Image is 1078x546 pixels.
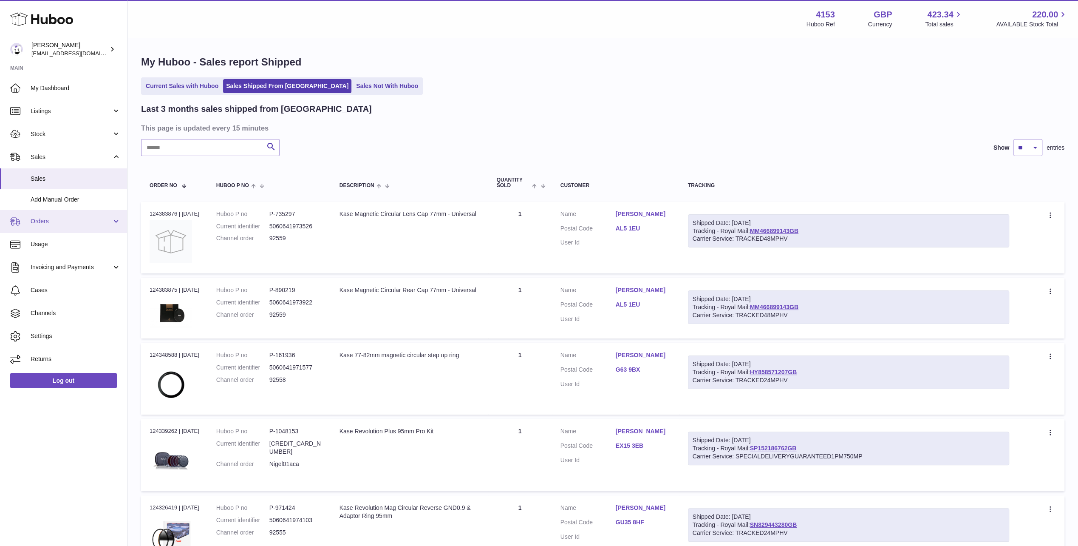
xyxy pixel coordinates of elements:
dt: Huboo P no [216,286,269,294]
a: [PERSON_NAME] [616,351,671,359]
span: Invoicing and Payments [31,263,112,271]
dt: Huboo P no [216,351,269,359]
div: 124383876 | [DATE] [150,210,199,218]
dd: 92559 [269,234,323,242]
span: Add Manual Order [31,196,121,204]
a: Sales Not With Huboo [353,79,421,93]
span: Orders [31,217,112,225]
a: Log out [10,373,117,388]
dd: 5060641974103 [269,516,323,524]
div: 124339262 | [DATE] [150,427,199,435]
dt: Huboo P no [216,210,269,218]
h1: My Huboo - Sales report Shipped [141,55,1064,69]
dd: P-735297 [269,210,323,218]
a: SP152186762GB [750,445,796,452]
dt: Huboo P no [216,504,269,512]
dt: Postal Code [560,366,616,376]
dt: Name [560,210,616,220]
label: Show [993,144,1009,152]
div: Shipped Date: [DATE] [693,360,1004,368]
dt: Postal Code [560,518,616,529]
span: Sales [31,175,121,183]
dd: [CREDIT_CARD_NUMBER] [269,440,323,456]
dt: Current identifier [216,440,269,456]
a: SN829443280GB [750,521,797,528]
span: Huboo P no [216,183,249,188]
img: no-photo-large.jpg [150,220,192,263]
dt: Name [560,351,616,361]
a: 220.00 AVAILABLE Stock Total [996,9,1068,28]
a: AL5 1EU [616,225,671,233]
dt: Channel order [216,234,269,242]
span: 423.34 [927,9,953,20]
a: Sales Shipped From [GEOGRAPHIC_DATA] [223,79,351,93]
a: [PERSON_NAME] [616,286,671,294]
dd: P-971424 [269,504,323,512]
div: Carrier Service: TRACKED48MPHV [693,311,1004,319]
td: 1 [488,419,552,491]
div: 124326419 | [DATE] [150,504,199,512]
div: Tracking - Royal Mail: [688,432,1009,465]
dd: 5060641973922 [269,299,323,307]
img: sales@kasefilters.com [10,43,23,56]
div: Huboo Ref [806,20,835,28]
div: Shipped Date: [DATE] [693,219,1004,227]
dt: Current identifier [216,222,269,230]
dt: Postal Code [560,442,616,452]
div: Tracking - Royal Mail: [688,355,1009,389]
a: GU35 8HF [616,518,671,526]
dt: User Id [560,239,616,247]
span: Returns [31,355,121,363]
div: Kase Revolution Mag Circular Reverse GND0.9 & Adaptor Ring 95mm [340,504,480,520]
span: Description [340,183,374,188]
td: 1 [488,278,552,338]
div: Customer [560,183,671,188]
div: Tracking - Royal Mail: [688,214,1009,248]
dt: Current identifier [216,299,269,307]
a: MM466899143GB [750,304,798,310]
a: MM466899143GB [750,227,798,234]
span: Stock [31,130,112,138]
dd: 5060641973526 [269,222,323,230]
dd: 92559 [269,311,323,319]
div: Carrier Service: TRACKED48MPHV [693,235,1004,243]
img: kw-revolution-plus-master-kit2-scaled.png [150,438,192,481]
span: Cases [31,286,121,294]
div: Kase 77-82mm magnetic circular step up ring [340,351,480,359]
span: Usage [31,240,121,248]
dt: Name [560,286,616,296]
div: Tracking - Royal Mail: [688,508,1009,542]
a: [PERSON_NAME] [616,210,671,218]
dt: Channel order [216,311,269,319]
a: AL5 1EU [616,301,671,309]
div: [PERSON_NAME] [31,41,108,57]
td: 1 [488,202,552,273]
dt: Postal Code [560,301,616,311]
dt: Postal Code [560,225,616,235]
span: Listings [31,107,112,115]
div: Shipped Date: [DATE] [693,513,1004,521]
strong: 4153 [816,9,835,20]
dd: Nigel01aca [269,460,323,468]
div: Kase Magnetic Circular Rear Cap 77mm - Universal [340,286,480,294]
a: EX15 3EB [616,442,671,450]
dt: Current identifier [216,364,269,372]
div: Kase Magnetic Circular Lens Cap 77mm - Universal [340,210,480,218]
dt: User Id [560,380,616,388]
a: Current Sales with Huboo [143,79,221,93]
span: Settings [31,332,121,340]
a: G63 9BX [616,366,671,374]
dd: 92555 [269,529,323,537]
a: HY858571207GB [750,369,797,375]
span: [EMAIL_ADDRESS][DOMAIN_NAME] [31,50,125,57]
dt: Current identifier [216,516,269,524]
span: entries [1047,144,1064,152]
dt: Channel order [216,529,269,537]
div: Tracking - Royal Mail: [688,290,1009,324]
dt: Name [560,427,616,438]
h2: Last 3 months sales shipped from [GEOGRAPHIC_DATA] [141,103,372,115]
span: Sales [31,153,112,161]
span: My Dashboard [31,84,121,92]
dt: Huboo P no [216,427,269,435]
span: Order No [150,183,177,188]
